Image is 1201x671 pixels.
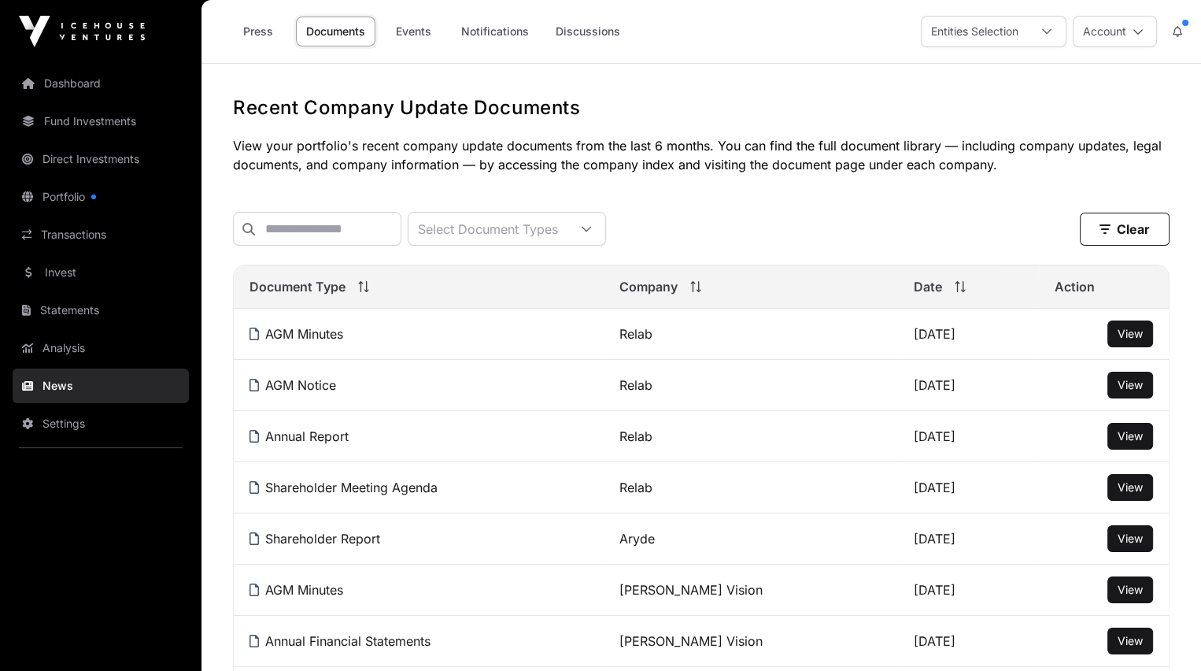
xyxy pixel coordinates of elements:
td: [DATE] [898,462,1039,513]
td: [DATE] [898,616,1039,667]
span: View [1118,583,1143,596]
button: View [1107,423,1153,450]
div: Entities Selection [922,17,1028,46]
span: Date [914,277,942,296]
span: View [1118,532,1143,545]
a: Discussions [545,17,630,46]
a: News [13,369,189,403]
a: View [1118,326,1143,342]
a: Shareholder Report [249,531,380,547]
button: View [1107,321,1153,347]
a: Settings [13,406,189,441]
a: [PERSON_NAME] Vision [619,633,763,649]
a: View [1118,633,1143,649]
span: Action [1055,277,1095,296]
a: Direct Investments [13,142,189,176]
td: [DATE] [898,565,1039,616]
a: Events [382,17,445,46]
a: Documents [296,17,375,46]
button: View [1107,576,1153,603]
span: View [1118,480,1143,494]
a: Notifications [451,17,539,46]
a: Relab [619,480,652,495]
td: [DATE] [898,411,1039,462]
a: Relab [619,377,652,393]
a: Press [227,17,290,46]
a: AGM Minutes [249,326,343,342]
a: View [1118,428,1143,444]
a: [PERSON_NAME] Vision [619,582,763,598]
a: View [1118,480,1143,495]
a: Dashboard [13,66,189,101]
a: Relab [619,428,652,444]
a: View [1118,531,1143,547]
td: [DATE] [898,360,1039,411]
iframe: Chat Widget [1122,595,1201,671]
a: Transactions [13,217,189,252]
td: [DATE] [898,309,1039,360]
span: View [1118,378,1143,391]
span: Document Type [249,277,346,296]
a: Analysis [13,331,189,365]
a: Annual Financial Statements [249,633,431,649]
button: View [1107,628,1153,654]
a: View [1118,582,1143,598]
button: Account [1073,16,1157,47]
a: Aryde [619,531,655,547]
a: Statements [13,293,189,328]
a: AGM Minutes [249,582,343,598]
span: View [1118,634,1143,647]
a: Portfolio [13,180,189,214]
span: View [1118,429,1143,443]
button: View [1107,474,1153,501]
span: View [1118,327,1143,340]
img: Icehouse Ventures Logo [19,16,145,47]
a: Relab [619,326,652,342]
button: View [1107,372,1153,399]
a: View [1118,377,1143,393]
div: Select Document Types [408,213,567,245]
button: View [1107,525,1153,552]
a: Fund Investments [13,104,189,139]
a: Annual Report [249,428,349,444]
span: Company [619,277,678,296]
p: View your portfolio's recent company update documents from the last 6 months. You can find the fu... [233,136,1170,174]
a: AGM Notice [249,377,336,393]
h1: Recent Company Update Documents [233,95,1170,120]
button: Clear [1080,213,1170,246]
td: [DATE] [898,513,1039,565]
a: Shareholder Meeting Agenda [249,480,438,495]
a: Invest [13,255,189,290]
